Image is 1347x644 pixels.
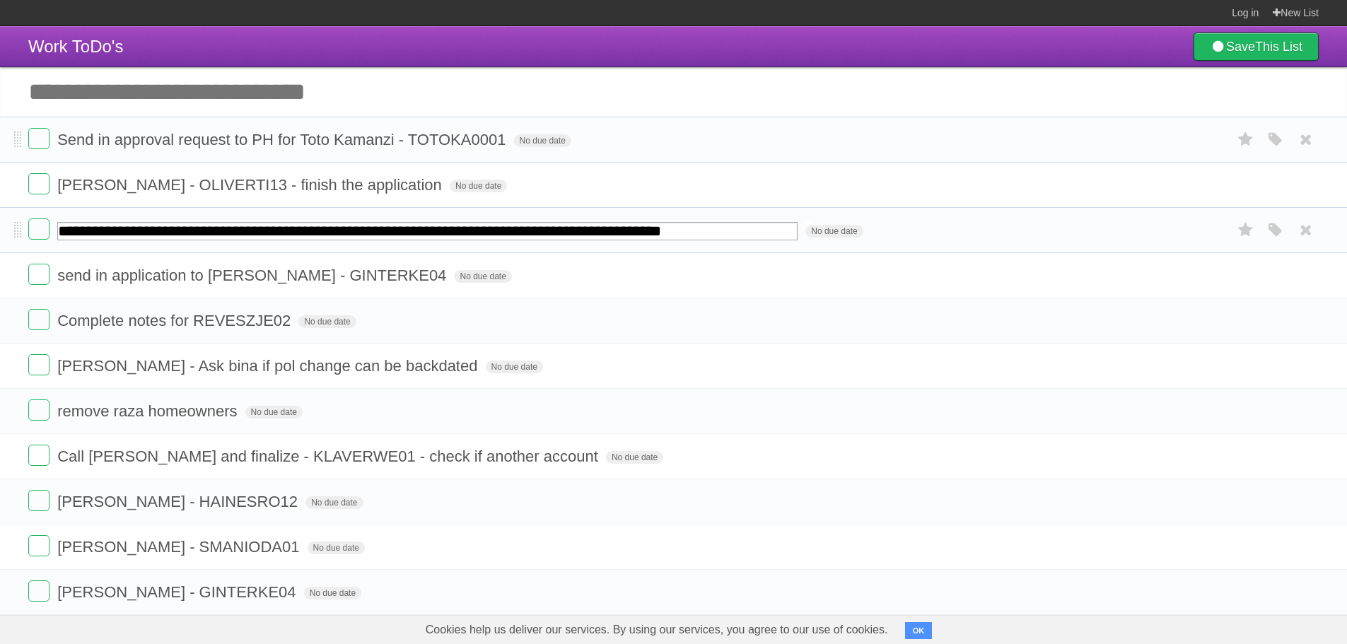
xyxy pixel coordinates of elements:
[245,406,303,418] span: No due date
[57,493,301,510] span: [PERSON_NAME] - HAINESRO12
[298,315,356,328] span: No due date
[308,541,365,554] span: No due date
[57,312,294,329] span: Complete notes for REVESZJE02
[805,225,863,238] span: No due date
[606,451,663,464] span: No due date
[412,616,902,644] span: Cookies help us deliver our services. By using our services, you agree to our use of cookies.
[28,173,49,194] label: Done
[57,176,445,194] span: [PERSON_NAME] - OLIVERTI13 - finish the application
[28,580,49,602] label: Done
[454,270,511,283] span: No due date
[514,134,571,147] span: No due date
[28,218,49,240] label: Done
[57,267,450,284] span: send in application to [PERSON_NAME] - GINTERKE04
[57,583,299,601] span: [PERSON_NAME] - GINTERKE04
[28,399,49,421] label: Done
[28,535,49,556] label: Done
[1255,40,1302,54] b: This List
[450,180,507,192] span: No due date
[28,490,49,511] label: Done
[1232,218,1259,242] label: Star task
[486,361,543,373] span: No due date
[57,357,481,375] span: [PERSON_NAME] - Ask bina if pol change can be backdated
[57,447,602,465] span: Call [PERSON_NAME] and finalize - KLAVERWE01 - check if another account
[28,354,49,375] label: Done
[57,538,303,556] span: [PERSON_NAME] - SMANIODA01
[1194,33,1319,61] a: SaveThis List
[28,37,123,56] span: Work ToDo's
[57,402,240,420] span: remove raza homeowners
[28,128,49,149] label: Done
[28,445,49,466] label: Done
[57,131,509,148] span: Send in approval request to PH for Toto Kamanzi - TOTOKA0001
[1232,128,1259,151] label: Star task
[305,496,363,509] span: No due date
[28,309,49,330] label: Done
[28,264,49,285] label: Done
[905,622,933,639] button: OK
[304,587,361,599] span: No due date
